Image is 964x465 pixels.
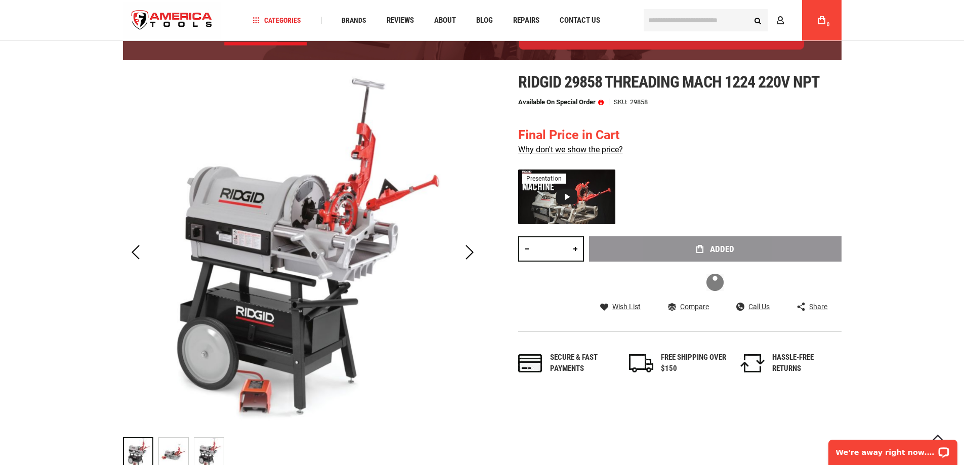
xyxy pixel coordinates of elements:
span: Call Us [748,303,770,310]
span: Categories [253,17,301,24]
a: store logo [123,2,221,39]
a: About [430,14,460,27]
span: About [434,17,456,24]
a: Blog [472,14,497,27]
a: Reviews [382,14,418,27]
span: Compare [680,303,709,310]
div: HASSLE-FREE RETURNS [772,352,838,374]
a: Compare [668,302,709,311]
strong: SKU [614,99,630,105]
img: RIDGID 29858 THREADING MACH 1224 220V NPT [123,73,482,432]
span: 0 [827,22,830,27]
a: Brands [337,14,371,27]
div: Next [457,73,482,432]
span: Reviews [387,17,414,24]
img: America Tools [123,2,221,39]
span: Brands [342,17,366,24]
span: Wish List [612,303,641,310]
div: Previous [123,73,148,432]
span: Blog [476,17,493,24]
span: Repairs [513,17,539,24]
img: shipping [629,354,653,372]
div: 29858 [630,99,648,105]
img: payments [518,354,542,372]
a: Contact Us [555,14,605,27]
span: Share [809,303,827,310]
a: Categories [248,14,306,27]
a: Wish List [600,302,641,311]
a: Repairs [509,14,544,27]
a: Why don't we show the price? [518,145,623,154]
div: FREE SHIPPING OVER $150 [661,352,727,374]
img: returns [740,354,765,372]
div: Final Price in Cart [518,126,623,144]
a: Call Us [736,302,770,311]
div: Secure & fast payments [550,352,616,374]
span: Contact Us [560,17,600,24]
p: Available on Special Order [518,99,604,106]
span: Ridgid 29858 threading mach 1224 220v npt [518,72,820,92]
button: Search [748,11,768,30]
iframe: LiveChat chat widget [822,433,964,465]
